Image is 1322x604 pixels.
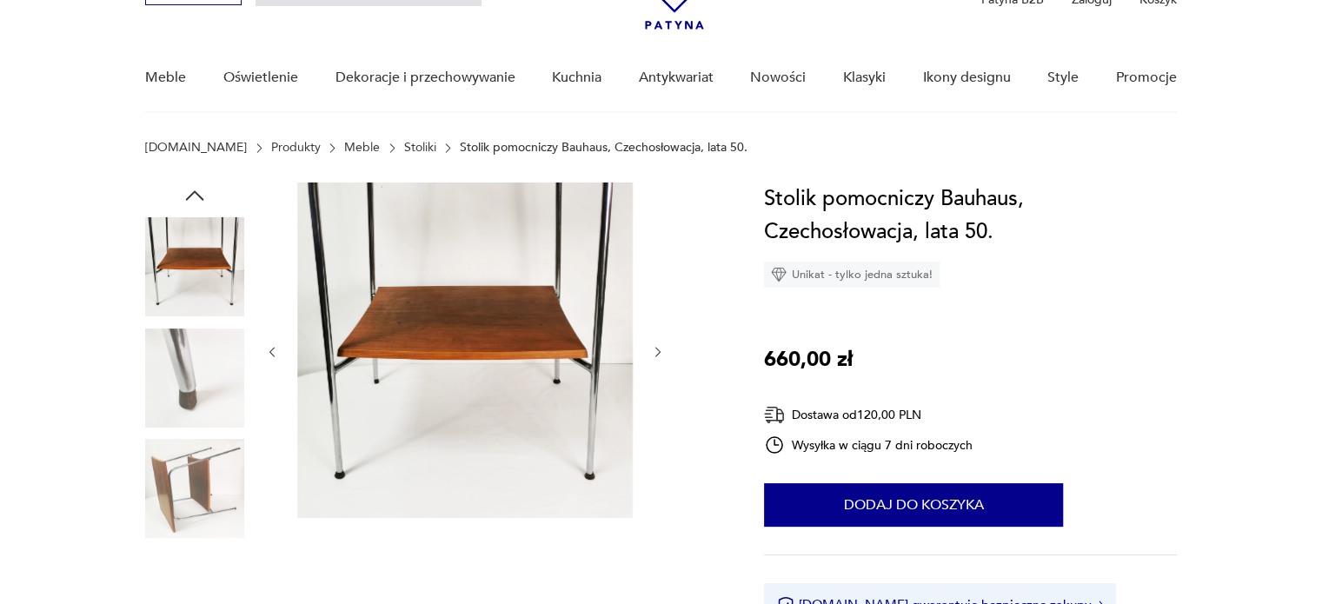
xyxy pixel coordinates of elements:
[460,141,747,155] p: Stolik pomocniczy Bauhaus, Czechosłowacja, lata 50.
[552,44,601,111] a: Kuchnia
[145,44,186,111] a: Meble
[223,44,298,111] a: Oświetlenie
[639,44,714,111] a: Antykwariat
[145,439,244,538] img: Zdjęcie produktu Stolik pomocniczy Bauhaus, Czechosłowacja, lata 50.
[1047,44,1079,111] a: Style
[764,404,973,426] div: Dostawa od 120,00 PLN
[145,141,247,155] a: [DOMAIN_NAME]
[145,217,244,316] img: Zdjęcie produktu Stolik pomocniczy Bauhaus, Czechosłowacja, lata 50.
[335,44,515,111] a: Dekoracje i przechowywanie
[145,329,244,428] img: Zdjęcie produktu Stolik pomocniczy Bauhaus, Czechosłowacja, lata 50.
[764,262,940,288] div: Unikat - tylko jedna sztuka!
[764,404,785,426] img: Ikona dostawy
[764,435,973,455] div: Wysyłka w ciągu 7 dni roboczych
[404,141,436,155] a: Stoliki
[771,267,787,282] img: Ikona diamentu
[750,44,806,111] a: Nowości
[344,141,380,155] a: Meble
[764,183,1177,249] h1: Stolik pomocniczy Bauhaus, Czechosłowacja, lata 50.
[297,183,633,518] img: Zdjęcie produktu Stolik pomocniczy Bauhaus, Czechosłowacja, lata 50.
[271,141,321,155] a: Produkty
[843,44,886,111] a: Klasyki
[764,343,853,376] p: 660,00 zł
[764,483,1063,527] button: Dodaj do koszyka
[1116,44,1177,111] a: Promocje
[922,44,1010,111] a: Ikony designu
